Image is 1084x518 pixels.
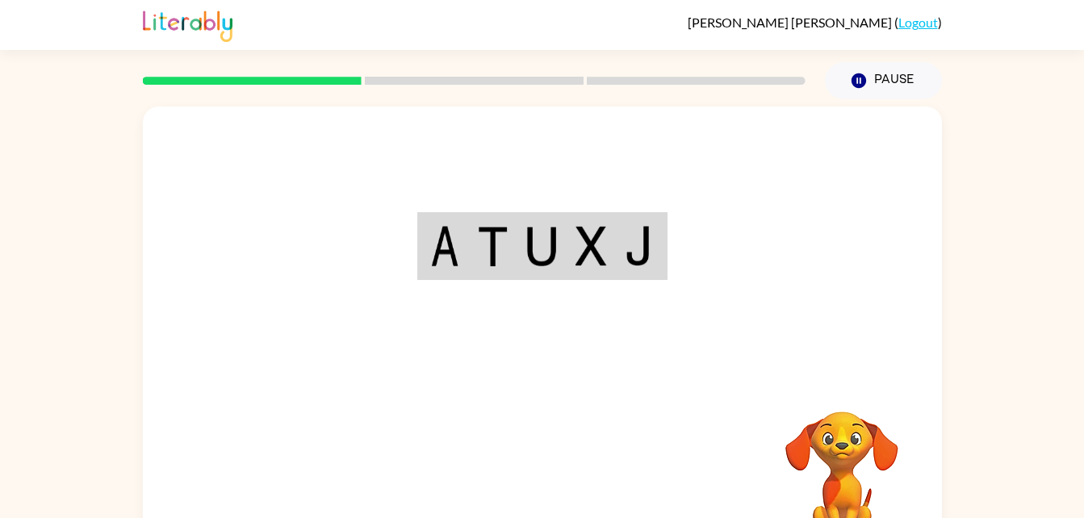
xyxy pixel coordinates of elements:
img: Literably [143,6,232,42]
img: a [430,226,459,266]
div: ( ) [688,15,942,30]
span: [PERSON_NAME] [PERSON_NAME] [688,15,894,30]
img: u [526,226,557,266]
img: t [477,226,508,266]
a: Logout [898,15,938,30]
img: x [575,226,606,266]
button: Pause [825,62,942,99]
img: j [625,226,654,266]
